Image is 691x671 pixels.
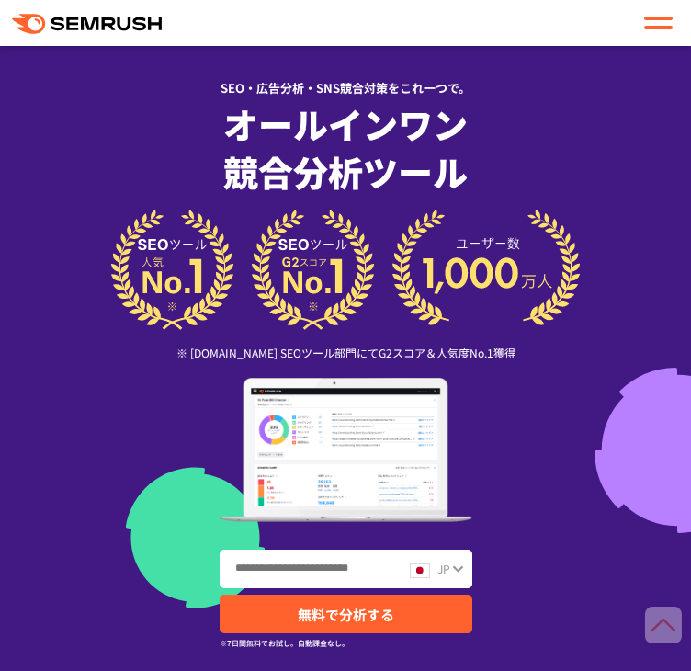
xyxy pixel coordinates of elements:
[33,344,658,361] div: ※ [DOMAIN_NAME] SEOツール部門にてG2スコア＆人気度No.1獲得
[220,634,349,652] small: ※7日間無料でお試し。自動課金なし。
[437,561,450,576] span: JP
[33,100,658,196] h1: オールインワン 競合分析ツール
[220,595,472,633] a: 無料で分析する
[33,65,658,97] div: SEO・広告分析・SNS競合対策をこれ一つで。
[298,605,394,624] span: 無料で分析する
[221,551,401,587] input: ドメイン、キーワードまたはURLを入力してください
